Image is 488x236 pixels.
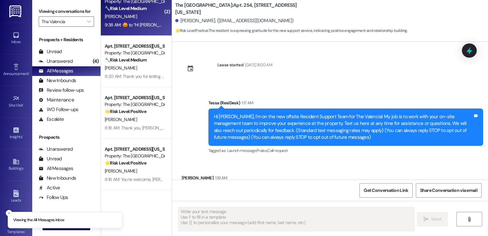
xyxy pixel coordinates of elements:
[3,30,29,47] a: Inbox
[105,125,238,131] div: 8:18 AM: Thank you, [PERSON_NAME]—I appreciate the warm welcome!
[3,156,29,174] a: Buildings
[39,175,76,182] div: New Inbounds
[214,113,473,141] div: Hi [PERSON_NAME], I'm on the new offsite Resident Support Team for The Valencia! My job is to wor...
[39,116,64,123] div: Escalate
[256,148,267,153] span: Praise ,
[13,217,64,223] p: Viewing the All Messages inbox
[175,28,208,33] strong: 🌟 Risk Level: Positive
[364,187,408,194] span: Get Conversation Link
[39,97,74,103] div: Maintenance
[87,19,91,24] i: 
[39,106,78,113] div: WO Follow-ups
[244,61,272,68] div: [DATE] 8:00 AM
[182,175,306,184] div: [PERSON_NAME]
[22,134,23,138] span: •
[105,101,164,108] div: Property: The [GEOGRAPHIC_DATA]
[420,187,477,194] span: Share Conversation via email
[267,148,288,153] span: Call request
[29,71,30,75] span: •
[42,16,84,27] input: All communities
[208,99,483,109] div: Tessa (ResiDesk)
[417,212,448,226] button: Send
[3,125,29,142] a: Insights •
[105,73,411,79] div: 8:20 AM: Thank you for letting me know, [PERSON_NAME]—I appreciate the update. Please feel free t...
[105,5,147,11] strong: 🔧 Risk Level: Medium
[39,48,62,55] div: Unread
[227,148,256,153] span: Launch message ,
[105,146,164,153] div: Apt. [STREET_ADDRESS][US_STATE]
[240,99,253,106] div: 1:17 AM
[39,146,73,153] div: Unanswered
[32,36,100,43] div: Prospects + Residents
[359,183,412,198] button: Get Conversation Link
[431,216,441,222] span: Send
[105,14,137,19] span: [PERSON_NAME]
[91,56,100,66] div: (4)
[3,93,29,110] a: Site Visit •
[39,68,73,74] div: All Messages
[175,27,408,34] span: : The resident is expressing gratitude for the new support service, indicating positive engagemen...
[424,217,428,222] i: 
[39,58,73,65] div: Unanswered
[39,184,60,191] div: Active
[105,57,147,63] strong: 🔧 Risk Level: Medium
[208,146,483,155] div: Tagged as:
[105,65,137,71] span: [PERSON_NAME]
[39,194,68,201] div: Follow Ups
[39,165,73,172] div: All Messages
[416,183,482,198] button: Share Conversation via email
[39,156,62,162] div: Unread
[32,134,100,141] div: Prospects
[25,229,26,233] span: •
[39,6,94,16] label: Viewing conversations for
[39,77,76,84] div: New Inbounds
[217,61,244,68] div: Lease started
[105,176,186,182] div: 8:16 AM: You’re welcome, [PERSON_NAME]!
[3,188,29,205] a: Leads
[9,5,23,17] img: ResiDesk Logo
[23,102,24,107] span: •
[214,175,227,181] div: 1:19 AM
[105,109,146,114] strong: 🌟 Risk Level: Positive
[105,168,137,174] span: [PERSON_NAME]
[105,153,164,159] div: Property: The [GEOGRAPHIC_DATA]
[39,87,84,94] div: Review follow-ups
[105,94,164,101] div: Apt. [STREET_ADDRESS][US_STATE]
[105,43,164,50] div: Apt. [STREET_ADDRESS][US_STATE]
[105,50,164,56] div: Property: The [GEOGRAPHIC_DATA]
[105,160,146,166] strong: 🌟 Risk Level: Positive
[6,210,12,216] button: Close toast
[175,17,294,24] div: [PERSON_NAME]. ([EMAIL_ADDRESS][DOMAIN_NAME])
[467,217,472,222] i: 
[105,117,137,122] span: [PERSON_NAME]
[175,2,304,16] b: The [GEOGRAPHIC_DATA]: Apt. 254, [STREET_ADDRESS][US_STATE]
